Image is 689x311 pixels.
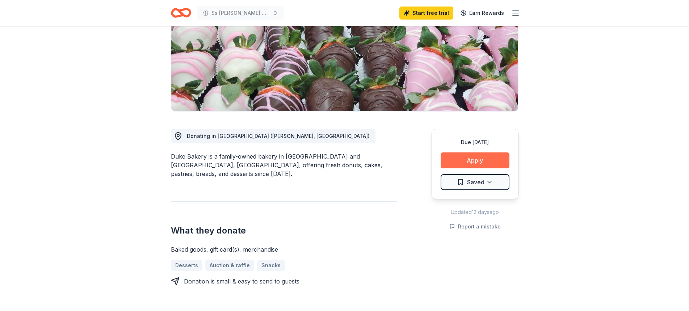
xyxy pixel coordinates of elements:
button: Report a mistake [449,222,501,231]
button: Apply [441,152,509,168]
button: Saved [441,174,509,190]
h2: What they donate [171,225,397,236]
a: Snacks [257,260,285,271]
div: Duke Bakery is a family-owned bakery in [GEOGRAPHIC_DATA] and [GEOGRAPHIC_DATA], [GEOGRAPHIC_DATA... [171,152,397,178]
div: Donation is small & easy to send to guests [184,277,299,286]
div: Baked goods, gift card(s), merchandise [171,245,397,254]
span: Donating in [GEOGRAPHIC_DATA] ([PERSON_NAME], [GEOGRAPHIC_DATA]) [187,133,370,139]
span: Ss [PERSON_NAME] & [PERSON_NAME] School Auction [211,9,269,17]
div: Updated 12 days ago [432,208,518,217]
a: Home [171,4,191,21]
a: Auction & raffle [205,260,254,271]
a: Desserts [171,260,202,271]
a: Earn Rewards [456,7,508,20]
a: Start free trial [399,7,453,20]
button: Ss [PERSON_NAME] & [PERSON_NAME] School Auction [197,6,284,20]
span: Saved [467,177,484,187]
div: Due [DATE] [441,138,509,147]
